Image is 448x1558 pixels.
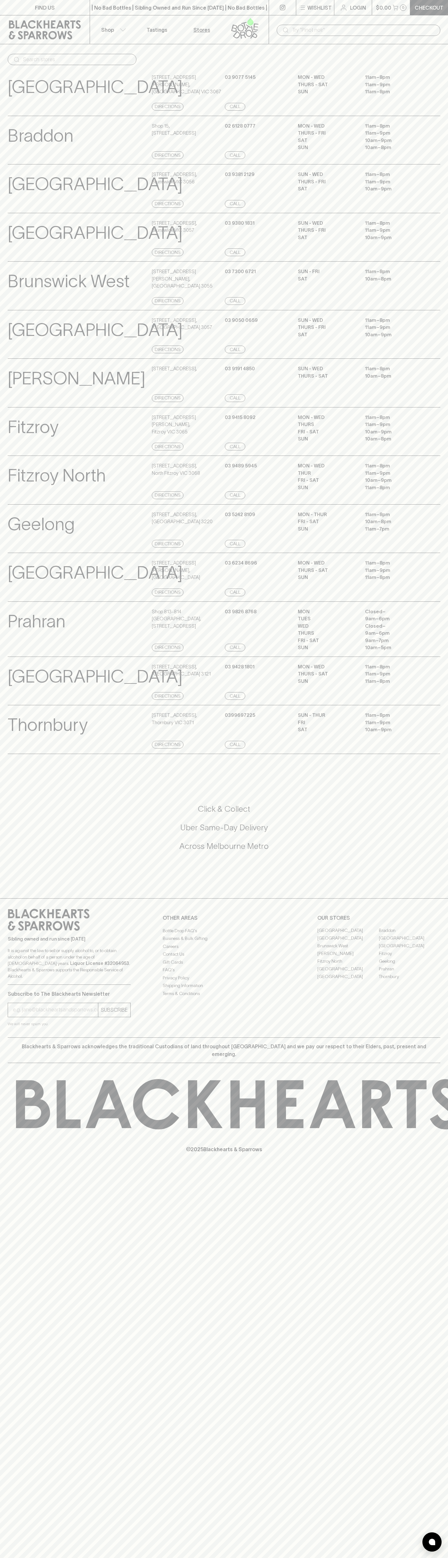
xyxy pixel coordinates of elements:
p: FRI - SAT [298,428,355,436]
p: THURS - FRI [298,178,355,186]
p: Closed – [365,608,423,616]
input: e.g. jane@blackheartsandsparrows.com.au [13,1005,98,1015]
p: 11am – 9pm [365,670,423,678]
p: 11am – 8pm [365,74,423,81]
p: 11am – 8pm [365,574,423,581]
p: Shop 813-814 [GEOGRAPHIC_DATA] , [STREET_ADDRESS] [152,608,223,630]
p: Tastings [147,26,167,34]
p: [GEOGRAPHIC_DATA] [8,663,183,690]
p: Shop 15 , [STREET_ADDRESS] [152,122,196,137]
p: SUN [298,435,355,443]
a: Prahran [379,965,440,973]
p: 10am – 8pm [365,275,423,283]
a: Terms & Conditions [163,990,286,997]
img: bubble-icon [429,1539,435,1545]
p: 03 9381 2129 [225,171,255,178]
p: Wishlist [307,4,332,12]
p: [STREET_ADDRESS] , Brunswick VIC 3057 [152,220,197,234]
p: Sibling owned and run since [DATE] [8,936,131,942]
a: Call [225,200,245,208]
p: 11am – 8pm [365,220,423,227]
p: 11am – 9pm [365,324,423,331]
a: Call [225,540,245,548]
p: It is against the law to sell or supply alcohol to, or to obtain alcohol on behalf of a person un... [8,947,131,979]
p: [GEOGRAPHIC_DATA] [8,317,183,343]
p: [GEOGRAPHIC_DATA] [8,559,183,586]
p: MON - WED [298,663,355,671]
p: Blackhearts & Sparrows acknowledges the traditional Custodians of land throughout [GEOGRAPHIC_DAT... [12,1043,436,1058]
a: Thornbury [379,973,440,981]
p: 11am – 8pm [365,268,423,275]
p: Fri [298,719,355,726]
p: Geelong [8,511,75,538]
p: 11am – 8pm [365,414,423,421]
p: 03 5242 8109 [225,511,255,518]
p: Sat [298,726,355,733]
a: Geelong [379,958,440,965]
h5: Uber Same-Day Delivery [8,822,440,833]
p: SUN - WED [298,365,355,373]
a: Call [225,589,245,596]
p: 10am – 9pm [365,726,423,733]
p: Brunswick West [8,268,130,295]
a: Directions [152,103,183,111]
p: [STREET_ADDRESS] , [GEOGRAPHIC_DATA] 3121 [152,663,211,678]
a: Call [225,443,245,450]
a: Shipping Information [163,982,286,990]
p: THURS - FRI [298,130,355,137]
p: 10am – 9pm [365,185,423,193]
a: Directions [152,297,183,305]
p: SUN - FRI [298,268,355,275]
p: THURS - SAT [298,567,355,574]
a: Directions [152,491,183,499]
p: SAT [298,185,355,193]
p: WED [298,623,355,630]
p: 10am – 8pm [365,373,423,380]
p: Checkout [415,4,444,12]
p: Sun - Thur [298,712,355,719]
p: SAT [298,275,355,283]
div: Call to action block [8,778,440,885]
p: [STREET_ADDRESS] , Brunswick VIC 3056 [152,171,197,185]
p: 11am – 8pm [365,559,423,567]
p: 11am – 8pm [365,462,423,470]
a: Directions [152,540,183,548]
a: Stores [179,15,224,44]
p: [GEOGRAPHIC_DATA] [8,74,183,100]
p: [STREET_ADDRESS][PERSON_NAME] , [GEOGRAPHIC_DATA] [152,559,223,581]
p: 11am – 9pm [365,470,423,477]
p: MON - WED [298,74,355,81]
p: 9am – 7pm [365,637,423,644]
a: Braddon [379,927,440,934]
a: Directions [152,151,183,159]
p: Prahran [8,608,65,635]
p: [STREET_ADDRESS] , [GEOGRAPHIC_DATA] 3057 [152,317,212,331]
p: 11am – 8pm [365,712,423,719]
p: 03 6234 8696 [225,559,257,567]
a: Directions [152,248,183,256]
p: THURS - SAT [298,373,355,380]
p: 10am – 9pm [365,331,423,339]
p: SUN [298,88,355,96]
p: FRI - SAT [298,637,355,644]
a: Directions [152,443,183,450]
a: Contact Us [163,951,286,958]
p: 0 [402,6,404,9]
p: Shop [101,26,114,34]
a: FAQ's [163,966,286,974]
p: 9am – 6pm [365,630,423,637]
p: [STREET_ADDRESS] , [152,365,197,373]
p: SUN [298,678,355,685]
p: 10am – 5pm [365,644,423,651]
p: 11am – 8pm [365,88,423,96]
p: 03 7300 6721 [225,268,256,275]
p: Fitzroy [8,414,59,440]
a: Gift Cards [163,958,286,966]
p: 11am – 8pm [365,171,423,178]
p: 11am – 8pm [365,484,423,491]
p: TUES [298,615,355,623]
a: [GEOGRAPHIC_DATA] [317,934,379,942]
p: THURS - SAT [298,670,355,678]
p: MON - WED [298,122,355,130]
a: Directions [152,346,183,353]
